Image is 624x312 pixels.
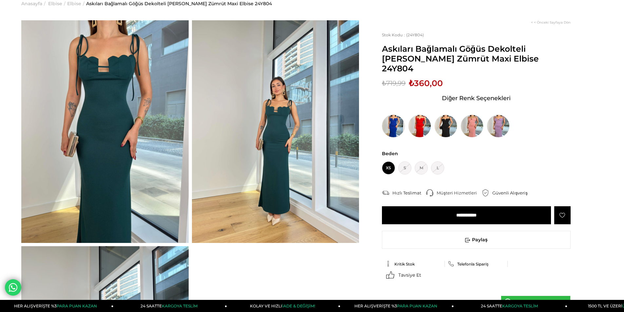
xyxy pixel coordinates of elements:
[227,300,340,312] a: KOLAY VE HIZLIİADE & DEĞİŞİM!
[282,303,315,308] span: İADE & DEĞİŞİM!
[382,32,424,37] span: (24Y804)
[192,20,359,243] img: Stanis Elbise 24Y804
[382,231,570,248] span: Paylaş
[21,20,189,243] img: Stanis Elbise 24Y804
[114,300,227,312] a: 24 SAATTEKARGOYA TESLİM
[457,262,488,266] span: Telefonla Sipariş
[426,189,433,196] img: call-center.png
[382,151,571,156] span: Beden
[554,206,571,224] a: Favorilere Ekle
[461,115,483,138] img: Askıları Bağlamalı Göğüs Dekolteli Stanis Kadın Pudra Maxi Elbise 24Y804
[382,44,571,73] span: Askıları Bağlamalı Göğüs Dekolteli [PERSON_NAME] Zümrüt Maxi Elbise 24Y804
[162,303,197,308] span: KARGOYA TESLİM
[487,115,510,138] img: Askıları Bağlamalı Göğüs Dekolteli Stanis Kadın Lila Maxi Elbise 24Y804
[442,93,511,103] span: Diğer Renk Seçenekleri
[415,161,428,174] span: M
[409,78,443,88] span: ₺360,00
[531,20,571,25] a: < < Önceki Sayfaya Dön
[454,300,567,312] a: 24 SAATTEKARGOYA TESLİM
[382,161,395,174] span: XS
[398,161,411,174] span: S
[340,300,454,312] a: HER ALIŞVERİŞTE %3PARA PUAN KAZAN
[501,296,571,309] a: Whatsapp ile Sipariş Ver
[431,161,444,174] span: L
[502,303,538,308] span: KARGOYA TESLİM
[57,303,97,308] span: PARA PUAN KAZAN
[397,303,437,308] span: PARA PUAN KAZAN
[492,190,533,196] div: Güvenli Alışveriş
[437,190,482,196] div: Müşteri Hizmetleri
[382,32,406,37] span: Stok Kodu
[448,261,504,267] a: Telefonla Sipariş
[434,115,457,138] img: Askıları Bağlamalı Göğüs Dekolteli Stanis Kadın Siyah Maxi Elbise 24Y804
[392,190,426,196] div: Hızlı Teslimat
[394,262,415,266] span: Kritik Stok
[382,78,406,88] span: ₺719,99
[408,115,431,138] img: Askıları Bağlamalı Göğüs Dekolteli Stanis Kadın Kırmızı Maxi Elbise 24Y804
[482,189,489,196] img: security.png
[398,272,421,278] span: Tavsiye Et
[382,115,405,138] img: Askıları Bağlamalı Göğüs Dekolteli Stanis Kadın Saks Maxi Elbise 24Y804
[382,189,389,196] img: shipping.png
[385,261,442,267] a: Kritik Stok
